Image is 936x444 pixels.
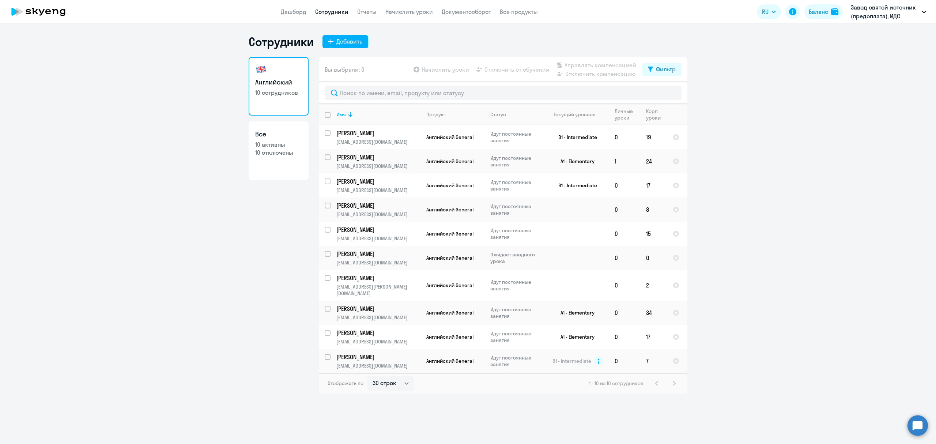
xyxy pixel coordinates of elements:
p: 10 сотрудников [255,89,302,97]
td: 19 [640,125,667,149]
button: Балансbalance [804,4,843,19]
p: 10 активны [255,140,302,148]
span: Английский General [426,206,473,213]
p: [PERSON_NAME] [336,153,419,161]
p: [PERSON_NAME] [336,274,419,282]
span: Английский General [426,309,473,316]
h1: Сотрудники [249,34,314,49]
td: 24 [640,149,667,173]
td: 8 [640,197,667,222]
td: 7 [640,349,667,373]
td: 17 [640,173,667,197]
button: Завод святой источник (предоплата), ИДС БОРЖОМИ, ООО [847,3,930,20]
p: [PERSON_NAME] [336,329,419,337]
p: Идут постоянные занятия [490,279,540,292]
span: Английский General [426,182,473,189]
div: Статус [490,111,506,118]
input: Поиск по имени, email, продукту или статусу [325,86,682,100]
a: [PERSON_NAME] [336,177,420,185]
div: Продукт [426,111,446,118]
div: Имя [336,111,420,118]
p: 10 отключены [255,148,302,157]
span: Английский General [426,358,473,364]
p: Идут постоянные занятия [490,306,540,319]
td: B1 - Intermediate [541,173,609,197]
p: [PERSON_NAME] [336,305,419,313]
p: Ожидает вводного урока [490,251,540,264]
span: RU [762,7,769,16]
a: [PERSON_NAME] [336,353,420,361]
p: [PERSON_NAME] [336,353,419,361]
div: Баланс [809,7,828,16]
td: A1 - Elementary [541,325,609,349]
td: 0 [609,349,640,373]
p: [PERSON_NAME] [336,129,419,137]
p: Идут постоянные занятия [490,131,540,144]
td: A1 - Elementary [541,301,609,325]
p: Идут постоянные занятия [490,179,540,192]
p: [EMAIL_ADDRESS][DOMAIN_NAME] [336,314,420,321]
td: 0 [609,270,640,301]
a: [PERSON_NAME] [336,329,420,337]
td: 15 [640,222,667,246]
div: Добавить [336,37,362,46]
a: [PERSON_NAME] [336,274,420,282]
td: 0 [609,222,640,246]
td: 17 [640,325,667,349]
h3: Все [255,129,302,139]
a: Все продукты [500,8,538,15]
a: Документооборот [442,8,491,15]
span: B1 - Intermediate [552,358,591,364]
p: [EMAIL_ADDRESS][DOMAIN_NAME] [336,139,420,145]
p: [EMAIL_ADDRESS][DOMAIN_NAME] [336,211,420,218]
p: Идут постоянные занятия [490,354,540,368]
p: [EMAIL_ADDRESS][DOMAIN_NAME] [336,259,420,266]
div: Личные уроки [615,108,640,121]
span: Английский General [426,255,473,261]
span: Английский General [426,230,473,237]
a: [PERSON_NAME] [336,226,420,234]
td: 2 [640,270,667,301]
span: Английский General [426,158,473,165]
div: Текущий уровень [547,111,608,118]
span: Английский General [426,282,473,289]
img: english [255,64,267,75]
h3: Английский [255,78,302,87]
div: Корп. уроки [646,108,667,121]
td: 0 [609,197,640,222]
div: Корп. уроки [646,108,662,121]
td: 0 [609,125,640,149]
div: Текущий уровень [554,111,595,118]
p: Идут постоянные занятия [490,227,540,240]
p: [EMAIL_ADDRESS][DOMAIN_NAME] [336,362,420,369]
span: Английский General [426,334,473,340]
p: Идут постоянные занятия [490,203,540,216]
div: Фильтр [656,65,676,74]
a: Сотрудники [315,8,348,15]
a: [PERSON_NAME] [336,129,420,137]
a: [PERSON_NAME] [336,153,420,161]
p: [PERSON_NAME] [336,250,419,258]
div: Личные уроки [615,108,635,121]
p: Идут постоянные занятия [490,330,540,343]
a: Отчеты [357,8,377,15]
button: Добавить [322,35,368,48]
span: Вы выбрали: 0 [325,65,365,74]
p: [EMAIL_ADDRESS][DOMAIN_NAME] [336,338,420,345]
p: [PERSON_NAME] [336,177,419,185]
div: Продукт [426,111,484,118]
a: [PERSON_NAME] [336,250,420,258]
td: 1 [609,149,640,173]
td: 0 [609,325,640,349]
p: [PERSON_NAME] [336,202,419,210]
span: Отображать по: [328,380,365,387]
button: RU [757,4,781,19]
td: 0 [640,246,667,270]
a: Английский10 сотрудников [249,57,309,116]
p: [EMAIL_ADDRESS][DOMAIN_NAME] [336,235,420,242]
p: [PERSON_NAME] [336,226,419,234]
div: Имя [336,111,346,118]
td: 0 [609,301,640,325]
td: B1 - Intermediate [541,125,609,149]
